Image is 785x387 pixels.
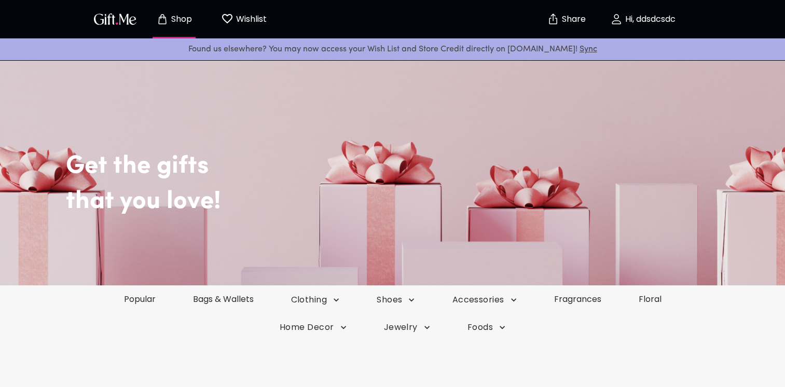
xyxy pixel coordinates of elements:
[377,294,415,306] span: Shoes
[623,15,676,24] p: Hi, ddsdcsdc
[365,322,449,333] button: Jewelry
[591,3,695,36] button: Hi, ddsdcsdc
[291,294,340,306] span: Clothing
[433,294,535,306] button: Accessories
[215,3,272,36] button: Wishlist page
[146,3,203,36] button: Store page
[559,15,586,24] p: Share
[233,12,267,26] p: Wishlist
[620,293,680,305] a: Floral
[280,322,347,333] span: Home Decor
[91,13,140,25] button: GiftMe Logo
[358,294,433,306] button: Shoes
[449,322,524,333] button: Foods
[105,293,174,305] a: Popular
[467,322,505,333] span: Foods
[169,15,192,24] p: Shop
[8,43,777,56] p: Found us elsewhere? You may now access your Wish List and Store Credit directly on [DOMAIN_NAME]!
[452,294,516,306] span: Accessories
[272,294,359,306] button: Clothing
[580,45,597,53] a: Sync
[261,322,365,333] button: Home Decor
[535,293,620,305] a: Fragrances
[92,11,139,26] img: GiftMe Logo
[547,13,559,25] img: secure
[174,293,272,305] a: Bags & Wallets
[384,322,430,333] span: Jewelry
[66,187,766,217] h2: that you love!
[66,120,766,182] h2: Get the gifts
[548,1,585,37] button: Share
